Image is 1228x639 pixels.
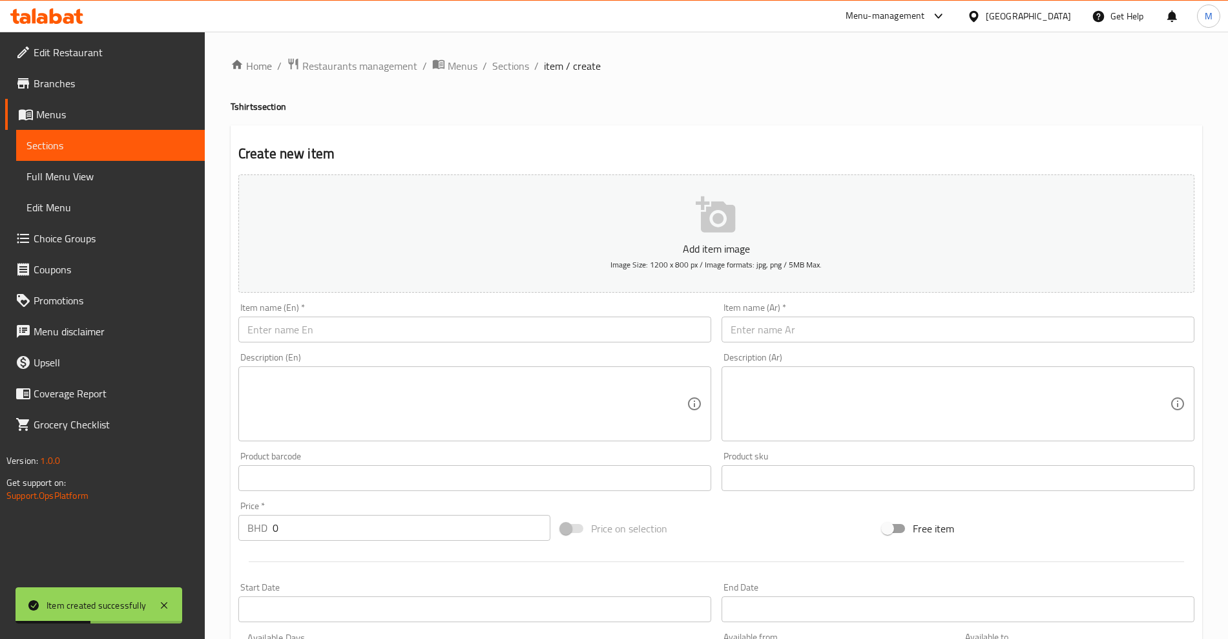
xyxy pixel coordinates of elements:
span: Coverage Report [34,386,194,401]
span: Image Size: 1200 x 800 px / Image formats: jpg, png / 5MB Max. [610,257,822,272]
a: Menus [432,58,477,74]
span: Version: [6,452,38,469]
p: Add item image [258,241,1174,257]
a: Sections [16,130,205,161]
a: Upsell [5,347,205,378]
div: [GEOGRAPHIC_DATA] [986,9,1071,23]
a: Branches [5,68,205,99]
span: Branches [34,76,194,91]
span: Sections [26,138,194,153]
a: Support.OpsPlatform [6,487,88,504]
a: Edit Restaurant [5,37,205,68]
span: Menu disclaimer [34,324,194,339]
h2: Create new item [238,144,1194,163]
input: Please enter price [273,515,550,541]
input: Enter name Ar [722,317,1194,342]
span: Price on selection [591,521,667,536]
nav: breadcrumb [231,58,1202,74]
span: 1.0.0 [40,452,60,469]
input: Please enter product barcode [238,465,711,491]
span: Get support on: [6,474,66,491]
span: Upsell [34,355,194,370]
li: / [277,58,282,74]
span: Promotions [34,293,194,308]
span: Edit Menu [26,200,194,215]
button: Add item imageImage Size: 1200 x 800 px / Image formats: jpg, png / 5MB Max. [238,174,1194,293]
a: Menus [5,99,205,130]
li: / [483,58,487,74]
a: Restaurants management [287,58,417,74]
input: Please enter product sku [722,465,1194,491]
span: Coupons [34,262,194,277]
a: Menu disclaimer [5,316,205,347]
div: Menu-management [846,8,925,24]
a: Coverage Report [5,378,205,409]
span: Full Menu View [26,169,194,184]
span: Menus [36,107,194,122]
div: Item created successfully [47,598,146,613]
a: Edit Menu [16,192,205,223]
input: Enter name En [238,317,711,342]
a: Home [231,58,272,74]
span: Choice Groups [34,231,194,246]
a: Sections [492,58,529,74]
a: Promotions [5,285,205,316]
span: Grocery Checklist [34,417,194,432]
a: Coupons [5,254,205,285]
a: Choice Groups [5,223,205,254]
span: M [1205,9,1212,23]
span: item / create [544,58,601,74]
span: Menus [448,58,477,74]
p: BHD [247,520,267,536]
li: / [422,58,427,74]
span: Restaurants management [302,58,417,74]
a: Grocery Checklist [5,409,205,440]
a: Full Menu View [16,161,205,192]
span: Edit Restaurant [34,45,194,60]
li: / [534,58,539,74]
h4: Tshirts section [231,100,1202,113]
span: Free item [913,521,954,536]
